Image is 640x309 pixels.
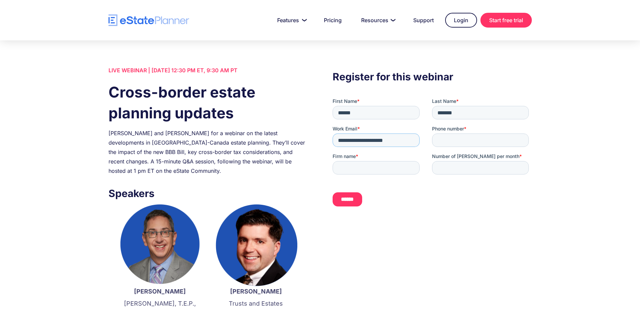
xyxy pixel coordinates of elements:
a: Login [445,13,477,28]
div: LIVE WEBINAR | [DATE] 12:30 PM ET, 9:30 AM PT [109,66,307,75]
a: Features [269,13,312,27]
strong: [PERSON_NAME] [230,288,282,295]
a: Start free trial [480,13,532,28]
strong: [PERSON_NAME] [134,288,186,295]
h3: Register for this webinar [333,69,531,84]
h3: Speakers [109,186,307,201]
a: Resources [353,13,402,27]
a: Pricing [316,13,350,27]
a: home [109,14,189,26]
iframe: Form 0 [333,98,531,212]
h1: Cross-border estate planning updates [109,82,307,123]
p: Trusts and Estates [215,299,297,308]
a: Support [405,13,442,27]
div: [PERSON_NAME] and [PERSON_NAME] for a webinar on the latest developments in [GEOGRAPHIC_DATA]-Can... [109,128,307,176]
